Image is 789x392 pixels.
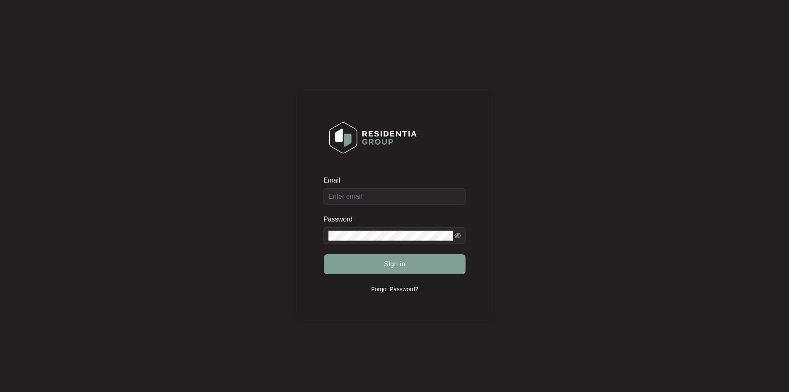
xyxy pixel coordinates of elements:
[323,215,359,224] label: Password
[323,188,466,205] input: Email
[454,232,461,239] span: eye-invisible
[323,176,346,185] label: Email
[324,254,466,274] button: Sign in
[328,231,453,241] input: Password
[324,117,422,159] img: Login Logo
[384,259,405,269] span: Sign in
[371,285,418,293] p: Forgot Password?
